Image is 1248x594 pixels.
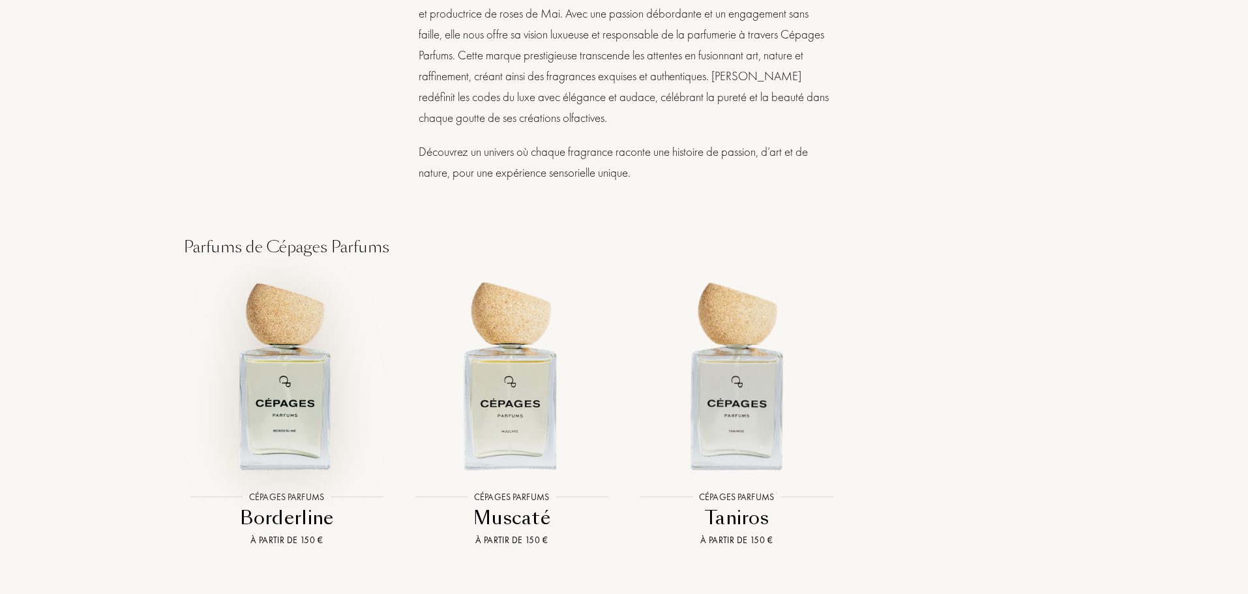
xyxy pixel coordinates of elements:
div: Cépages Parfums [692,490,780,503]
a: Muscaté Cepages ParfumsCépages ParfumsMuscatéÀ partir de 150 € [399,259,624,563]
div: À partir de 150 € [179,533,394,547]
div: Muscaté [404,505,619,531]
a: Borderline Cepages ParfumsCépages ParfumsBorderlineÀ partir de 150 € [174,259,399,563]
div: Borderline [179,505,394,531]
div: À partir de 150 € [629,533,844,547]
img: Borderline Cepages Parfums [185,273,388,476]
div: Cépages Parfums [468,490,556,503]
a: Taniros Cepages ParfumsCépages ParfumsTanirosÀ partir de 150 € [624,259,849,563]
div: Taniros [629,505,844,531]
div: Parfums de Cépages Parfums [174,235,1074,259]
img: Taniros Cepages Parfums [635,273,838,476]
div: À partir de 150 € [404,533,619,547]
div: Découvrez un univers où chaque fragrance raconte une histoire de passion, d’art et de nature, pou... [419,141,829,183]
div: Cépages Parfums [243,490,331,503]
img: Muscaté Cepages Parfums [410,273,613,476]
